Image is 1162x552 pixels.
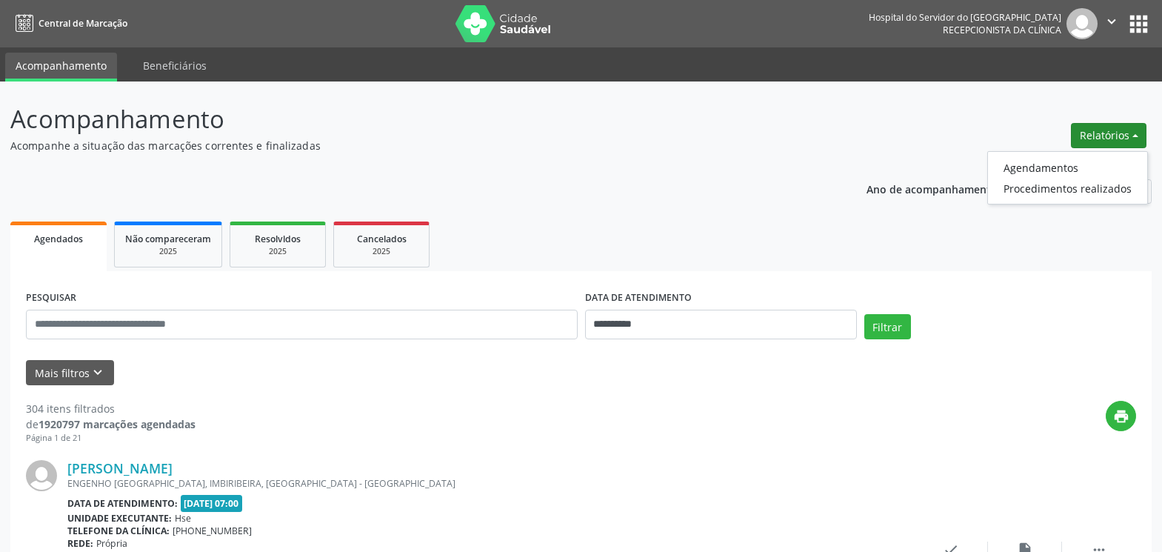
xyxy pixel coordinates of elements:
[26,416,196,432] div: de
[344,246,418,257] div: 2025
[26,287,76,310] label: PESQUISAR
[869,11,1061,24] div: Hospital do Servidor do [GEOGRAPHIC_DATA]
[26,460,57,491] img: img
[987,151,1148,204] ul: Relatórios
[175,512,191,525] span: Hse
[1098,8,1126,39] button: 
[255,233,301,245] span: Resolvidos
[988,157,1147,178] a: Agendamentos
[26,432,196,445] div: Página 1 de 21
[67,497,178,510] b: Data de atendimento:
[125,233,211,245] span: Não compareceram
[1066,8,1098,39] img: img
[34,233,83,245] span: Agendados
[67,477,914,490] div: ENGENHO [GEOGRAPHIC_DATA], IMBIRIBEIRA, [GEOGRAPHIC_DATA] - [GEOGRAPHIC_DATA]
[67,512,172,525] b: Unidade executante:
[67,525,170,537] b: Telefone da clínica:
[943,24,1061,36] span: Recepcionista da clínica
[5,53,117,82] a: Acompanhamento
[26,401,196,416] div: 304 itens filtrados
[125,246,211,257] div: 2025
[39,17,127,30] span: Central de Marcação
[867,179,998,198] p: Ano de acompanhamento
[241,246,315,257] div: 2025
[96,537,127,550] span: Própria
[173,525,252,537] span: [PHONE_NUMBER]
[988,178,1147,199] a: Procedimentos realizados
[181,495,243,512] span: [DATE] 07:00
[1113,408,1129,425] i: print
[585,287,692,310] label: DATA DE ATENDIMENTO
[26,360,114,386] button: Mais filtroskeyboard_arrow_down
[67,460,173,476] a: [PERSON_NAME]
[39,417,196,431] strong: 1920797 marcações agendadas
[1126,11,1152,37] button: apps
[10,101,809,138] p: Acompanhamento
[10,138,809,153] p: Acompanhe a situação das marcações correntes e finalizadas
[1071,123,1146,148] button: Relatórios
[864,314,911,339] button: Filtrar
[133,53,217,79] a: Beneficiários
[357,233,407,245] span: Cancelados
[10,11,127,36] a: Central de Marcação
[1103,13,1120,30] i: 
[1106,401,1136,431] button: print
[67,537,93,550] b: Rede:
[90,365,106,381] i: keyboard_arrow_down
